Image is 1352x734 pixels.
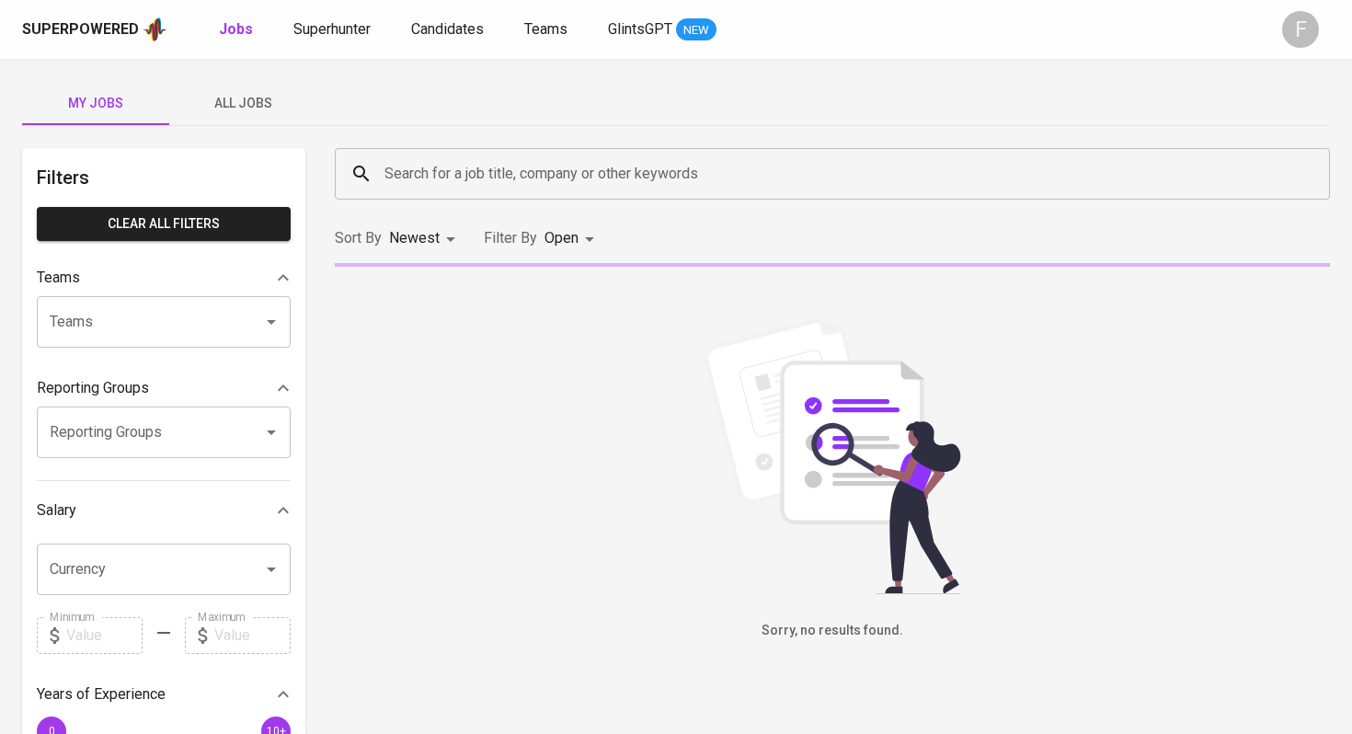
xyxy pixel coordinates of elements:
button: Open [258,419,284,445]
h6: Sorry, no results found. [335,621,1330,641]
span: Clear All filters [52,212,276,235]
span: All Jobs [180,92,305,115]
p: Years of Experience [37,683,166,705]
input: Value [66,617,143,654]
div: Teams [37,259,291,296]
div: Reporting Groups [37,370,291,407]
button: Open [258,309,284,335]
span: Superhunter [293,20,371,38]
span: Candidates [411,20,484,38]
p: Newest [389,227,440,249]
p: Sort By [335,227,382,249]
img: file_searching.svg [694,318,970,594]
button: Open [258,556,284,582]
span: GlintsGPT [608,20,672,38]
span: NEW [676,21,716,40]
p: Teams [37,267,80,289]
span: My Jobs [33,92,158,115]
b: Jobs [219,20,253,38]
div: Open [544,222,601,256]
a: Teams [524,18,571,41]
a: Candidates [411,18,487,41]
a: Jobs [219,18,257,41]
img: app logo [143,16,167,43]
input: Value [214,617,291,654]
div: F [1282,11,1319,48]
div: Years of Experience [37,676,291,713]
a: Superhunter [293,18,374,41]
p: Filter By [484,227,537,249]
button: Clear All filters [37,207,291,241]
p: Salary [37,499,76,522]
div: Salary [37,492,291,529]
a: Superpoweredapp logo [22,16,167,43]
a: GlintsGPT NEW [608,18,716,41]
span: Teams [524,20,567,38]
div: Newest [389,222,462,256]
span: Open [544,229,579,247]
div: Superpowered [22,19,139,40]
h6: Filters [37,163,291,192]
p: Reporting Groups [37,377,149,399]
